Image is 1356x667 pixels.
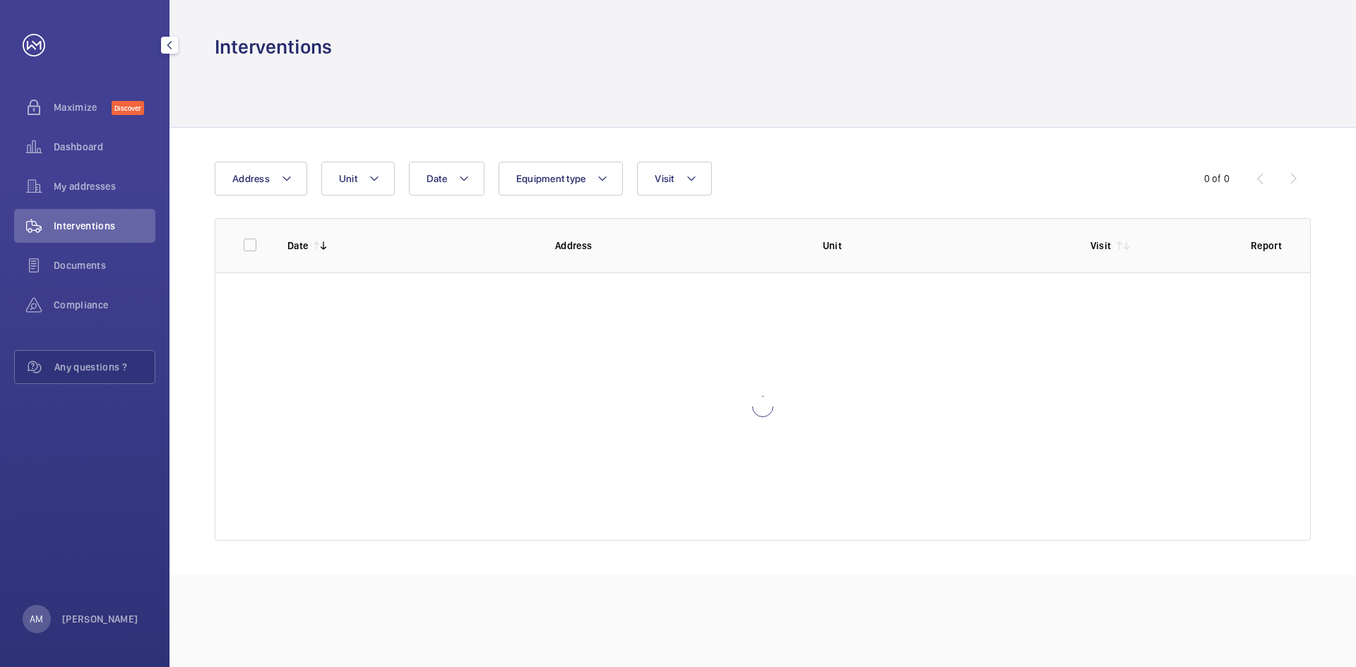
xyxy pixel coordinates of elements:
span: Maximize [54,100,112,114]
span: Dashboard [54,140,155,154]
p: Visit [1090,239,1112,253]
span: Equipment type [516,173,586,184]
div: 0 of 0 [1204,172,1230,186]
span: Visit [655,173,674,184]
p: Address [555,239,800,253]
span: Unit [339,173,357,184]
span: Documents [54,258,155,272]
span: Interventions [54,219,155,233]
button: Address [215,162,307,196]
button: Unit [321,162,395,196]
span: Discover [112,101,144,115]
span: Address [232,173,270,184]
button: Date [409,162,484,196]
h1: Interventions [215,34,332,60]
p: Date [287,239,308,253]
p: AM [30,612,43,626]
button: Visit [637,162,711,196]
p: Unit [823,239,1068,253]
p: Report [1251,239,1282,253]
button: Equipment type [499,162,624,196]
p: [PERSON_NAME] [62,612,138,626]
span: Date [427,173,447,184]
span: My addresses [54,179,155,193]
span: Compliance [54,298,155,312]
span: Any questions ? [54,360,155,374]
